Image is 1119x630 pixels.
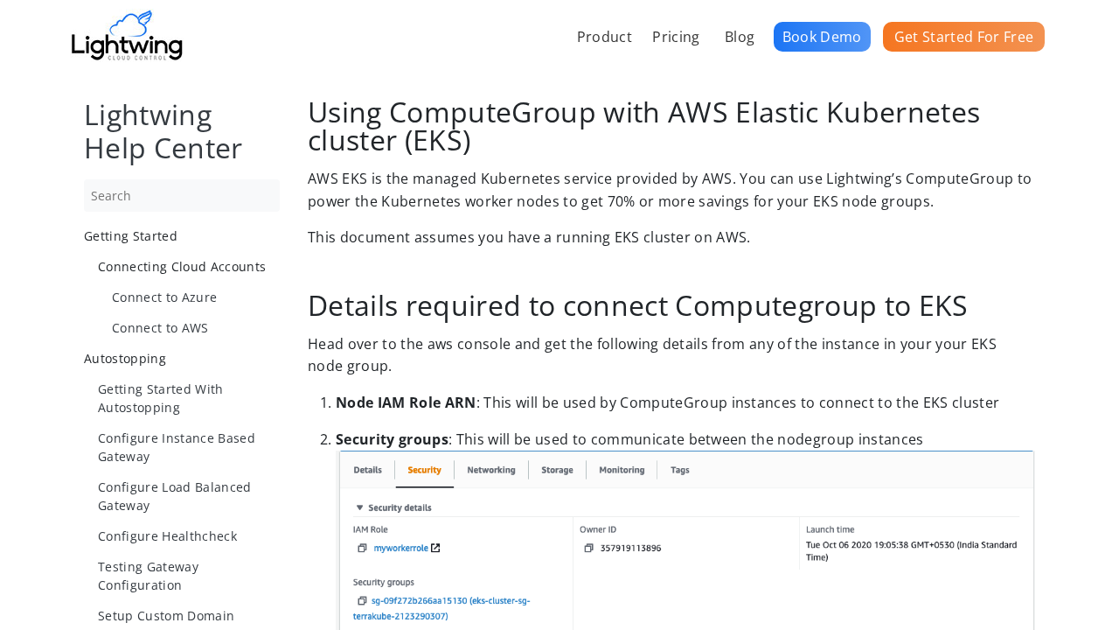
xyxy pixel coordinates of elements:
[571,17,638,56] a: Product
[646,17,705,56] a: Pricing
[98,478,280,514] a: Configure Load Balanced Gateway
[84,350,166,367] span: Autostopping
[98,380,280,416] a: Getting Started With Autostopping
[336,392,1035,415] p: : This will be used by ComputeGroup instances to connect to the EKS cluster
[112,288,280,306] a: Connect to Azure
[336,430,448,449] strong: Security groups
[883,22,1045,52] a: Get Started For Free
[112,318,280,337] a: Connect to AWS
[84,227,177,244] span: Getting Started
[774,22,871,52] a: Book Demo
[308,333,1035,378] p: Head over to the aws console and get the following details from any of the instance in your your ...
[98,258,266,275] span: Connecting Cloud Accounts
[98,429,280,465] a: Configure Instance Based Gateway
[336,393,476,412] strong: Node IAM Role ARN
[98,527,280,545] a: Configure Healthcheck
[308,291,1035,319] h2: Details required to connect Computegroup to EKS
[98,606,280,625] a: Setup Custom Domain
[98,557,280,594] a: Testing Gateway Configuration
[84,179,280,212] input: Search
[308,168,1035,213] p: AWS EKS is the managed Kubernetes service provided by AWS. You can use Lightwing’s ComputeGroup t...
[84,95,243,166] a: Lightwing Help Center
[308,227,1035,249] p: This document assumes you have a running EKS cluster on AWS.
[719,17,761,56] a: Blog
[308,98,1035,154] h2: Using ComputeGroup with AWS Elastic Kubernetes cluster (EKS)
